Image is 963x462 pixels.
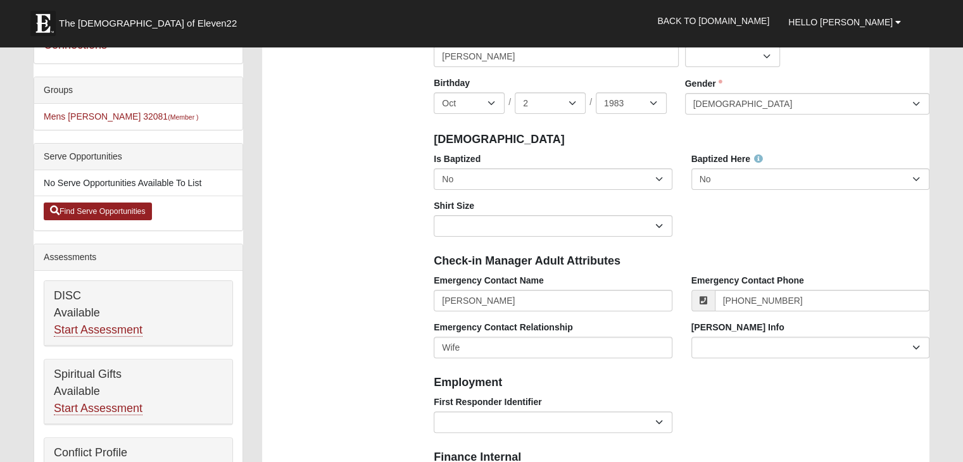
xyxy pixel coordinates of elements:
[434,376,929,390] h4: Employment
[434,274,544,287] label: Emergency Contact Name
[508,96,511,109] span: /
[779,6,910,38] a: Hello [PERSON_NAME]
[648,5,779,37] a: Back to [DOMAIN_NAME]
[691,274,804,287] label: Emergency Contact Phone
[30,11,56,36] img: Eleven22 logo
[691,321,784,334] label: [PERSON_NAME] Info
[34,144,242,170] div: Serve Opportunities
[788,17,893,27] span: Hello [PERSON_NAME]
[34,77,242,104] div: Groups
[434,133,929,147] h4: [DEMOGRAPHIC_DATA]
[691,153,763,165] label: Baptized Here
[434,254,929,268] h4: Check-in Manager Adult Attributes
[434,77,470,89] label: Birthday
[434,321,572,334] label: Emergency Contact Relationship
[434,153,481,165] label: Is Baptized
[34,170,242,196] li: No Serve Opportunities Available To List
[54,402,142,415] a: Start Assessment
[589,96,592,109] span: /
[59,17,237,30] span: The [DEMOGRAPHIC_DATA] of Eleven22
[44,359,232,424] div: Spiritual Gifts Available
[44,111,199,122] a: Mens [PERSON_NAME] 32081(Member )
[168,113,198,121] small: (Member )
[34,244,242,271] div: Assessments
[24,4,277,36] a: The [DEMOGRAPHIC_DATA] of Eleven22
[434,199,474,212] label: Shirt Size
[54,323,142,337] a: Start Assessment
[44,281,232,346] div: DISC Available
[44,203,152,220] a: Find Serve Opportunities
[434,396,541,408] label: First Responder Identifier
[685,77,722,90] label: Gender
